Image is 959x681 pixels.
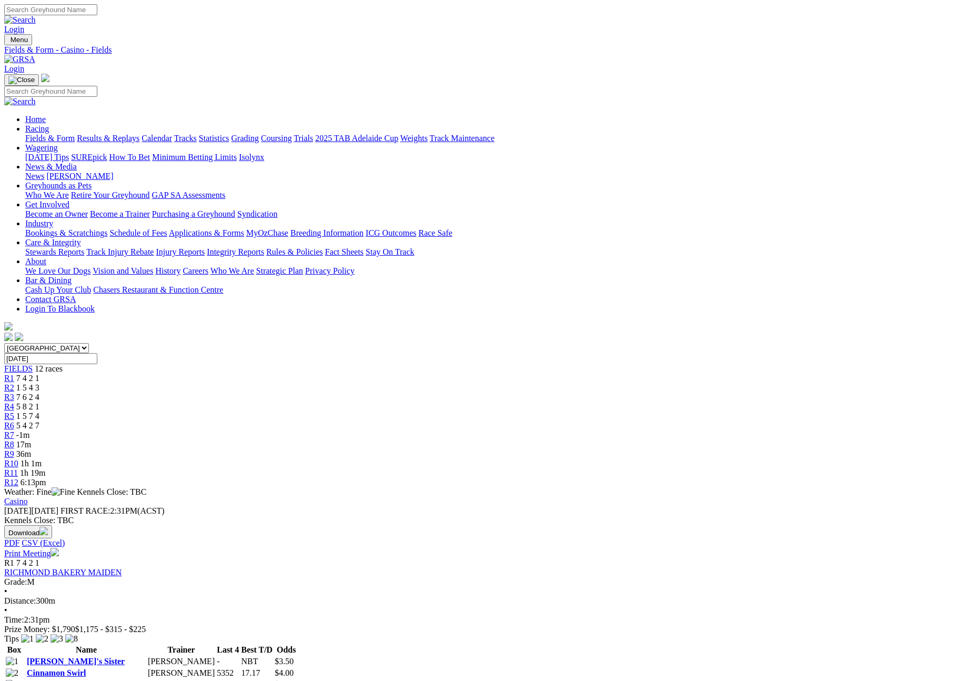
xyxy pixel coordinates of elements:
[25,257,46,266] a: About
[4,606,7,615] span: •
[275,668,294,677] span: $4.00
[4,25,24,34] a: Login
[4,412,14,420] span: R5
[4,538,955,548] div: Download
[274,645,298,655] th: Odds
[4,516,955,525] div: Kennels Close: TBC
[90,209,150,218] a: Become a Trainer
[147,668,215,678] td: [PERSON_NAME]
[11,36,28,44] span: Menu
[86,247,154,256] a: Track Injury Rebate
[4,430,14,439] a: R7
[152,191,226,199] a: GAP SA Assessments
[294,134,313,143] a: Trials
[240,656,273,667] td: NBT
[400,134,428,143] a: Weights
[4,55,35,64] img: GRSA
[4,34,32,45] button: Toggle navigation
[266,247,323,256] a: Rules & Policies
[4,374,14,383] span: R1
[239,153,264,162] a: Isolynx
[4,596,955,606] div: 300m
[16,449,31,458] span: 36m
[25,134,75,143] a: Fields & Form
[240,668,273,678] td: 17.17
[4,97,36,106] img: Search
[4,393,14,402] a: R3
[77,487,146,496] span: Kennels Close: TBC
[93,266,153,275] a: Vision and Values
[7,645,22,654] span: Box
[156,247,205,256] a: Injury Reports
[27,668,86,677] a: Cinnamon Swirl
[4,568,122,577] a: RICHMOND BAKERY MAIDEN
[25,124,49,133] a: Racing
[169,228,244,237] a: Applications & Forms
[16,383,39,392] span: 1 5 4 3
[4,549,59,558] a: Print Meeting
[25,209,88,218] a: Become an Owner
[4,421,14,430] span: R6
[237,209,277,218] a: Syndication
[25,200,69,209] a: Get Involved
[16,421,39,430] span: 5 4 2 7
[142,134,172,143] a: Calendar
[75,625,146,634] span: $1,175 - $315 - $225
[246,228,288,237] a: MyOzChase
[26,645,146,655] th: Name
[77,134,139,143] a: Results & Replays
[4,449,14,458] a: R9
[25,162,77,171] a: News & Media
[15,333,23,341] img: twitter.svg
[25,181,92,190] a: Greyhounds as Pets
[16,412,39,420] span: 1 5 7 4
[109,228,167,237] a: Schedule of Fees
[25,134,955,143] div: Racing
[4,45,955,55] a: Fields & Form - Casino - Fields
[25,191,69,199] a: Who We Are
[6,657,18,666] img: 1
[51,634,63,644] img: 3
[25,143,58,152] a: Wagering
[16,558,39,567] span: 7 4 2 1
[25,238,81,247] a: Care & Integrity
[418,228,452,237] a: Race Safe
[27,657,125,666] a: [PERSON_NAME]'s Sister
[25,266,955,276] div: About
[16,393,39,402] span: 7 6 2 4
[4,86,97,97] input: Search
[4,402,14,411] a: R4
[4,615,955,625] div: 2:31pm
[216,656,239,667] td: -
[25,276,72,285] a: Bar & Dining
[240,645,273,655] th: Best T/D
[4,15,36,25] img: Search
[25,285,955,295] div: Bar & Dining
[4,468,18,477] span: R11
[16,402,39,411] span: 5 8 2 1
[231,134,259,143] a: Grading
[325,247,364,256] a: Fact Sheets
[93,285,223,294] a: Chasers Restaurant & Function Centre
[4,634,19,643] span: Tips
[4,353,97,364] input: Select date
[4,625,955,634] div: Prize Money: $1,790
[4,478,18,487] a: R12
[4,64,24,73] a: Login
[109,153,150,162] a: How To Bet
[21,478,46,487] span: 6:13pm
[4,596,36,605] span: Distance:
[4,459,18,468] a: R10
[51,548,59,556] img: printer.svg
[4,497,27,506] a: Casino
[65,634,78,644] img: 8
[174,134,197,143] a: Tracks
[4,364,33,373] span: FIELDS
